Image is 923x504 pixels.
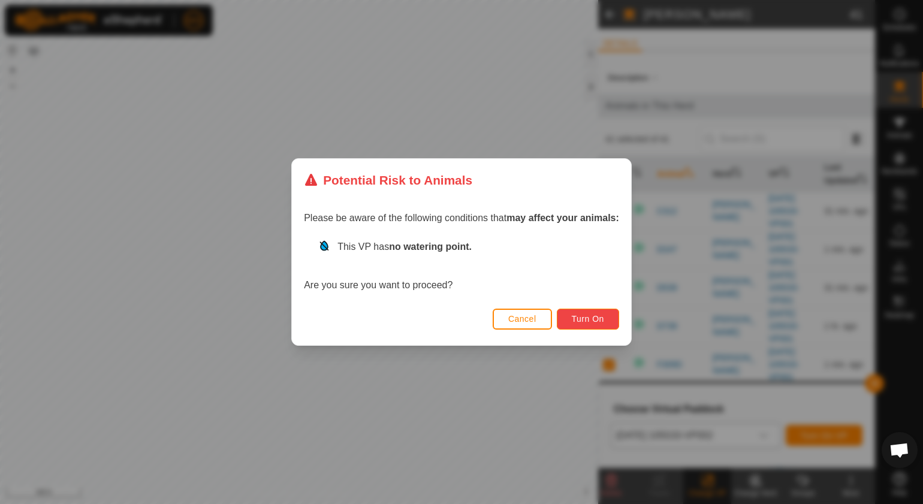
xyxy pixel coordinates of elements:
strong: no watering point. [389,242,472,252]
span: Turn On [572,314,604,324]
div: Potential Risk to Animals [304,171,472,189]
button: Turn On [557,309,619,330]
span: Cancel [508,314,536,324]
button: Cancel [493,309,552,330]
strong: may affect your animals: [506,213,619,223]
span: This VP has [337,242,472,252]
div: Are you sure you want to proceed? [304,240,619,292]
span: Please be aware of the following conditions that [304,213,619,223]
div: Open chat [882,432,918,468]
